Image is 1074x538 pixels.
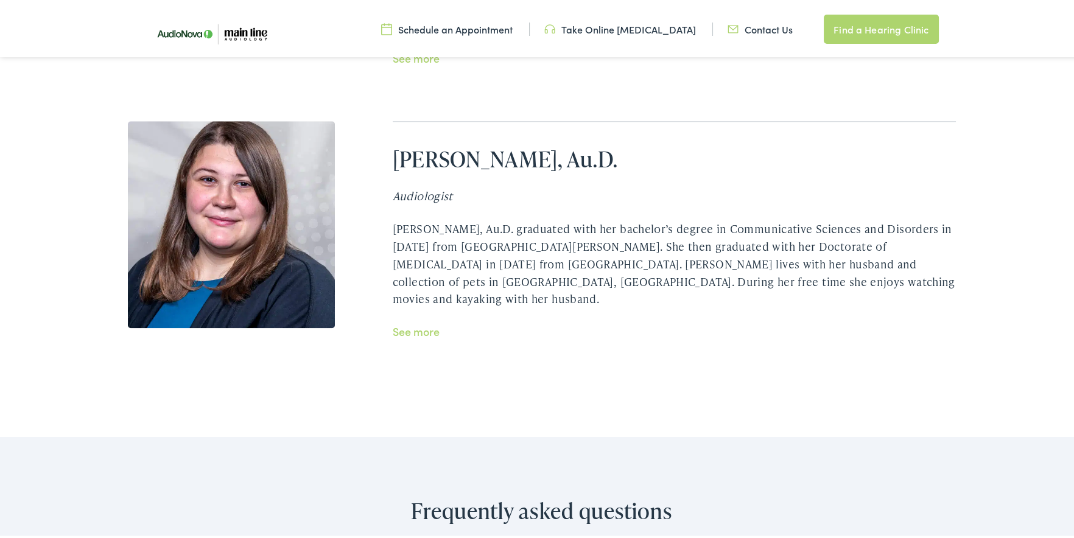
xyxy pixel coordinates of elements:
img: Rebekah Mills-Prevo is an audiologist at Main Line Audiology in Jenkintown, PA. [128,119,335,326]
img: utility icon [728,20,739,33]
a: Find a Hearing Clinic [824,12,938,41]
a: See more [393,48,440,63]
h2: [PERSON_NAME], Au.D. [393,144,956,170]
a: See more [393,321,440,337]
div: [PERSON_NAME], Au.D. graduated with her bachelor’s degree in Communicative Sciences and Disorders... [393,218,956,306]
img: utility icon [381,20,392,33]
a: Contact Us [728,20,793,33]
a: Take Online [MEDICAL_DATA] [544,20,696,33]
h2: Frequently asked questions [43,495,1040,522]
i: Audiologist [393,186,453,201]
img: utility icon [544,20,555,33]
a: Schedule an Appointment [381,20,513,33]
